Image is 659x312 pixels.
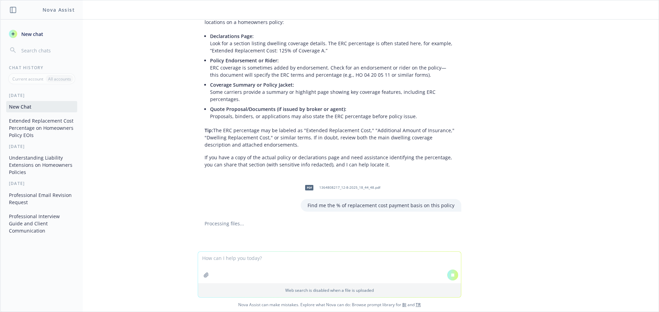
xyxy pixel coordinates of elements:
button: Professional Interview Guide and Client Communication [6,211,77,236]
span: 1364808217_12-8-2025_18_44_48.pdf [319,185,380,190]
div: Processing files... [198,220,461,227]
p: All accounts [48,76,71,82]
span: Tip: [205,127,213,134]
p: Web search is disabled when a file is uploaded [202,287,457,293]
p: If you have a copy of the actual policy or declarations page and need assistance identifying the ... [205,154,454,168]
p: ERC coverage is sometimes added by endorsement. Check for an endorsement or rider on the policy—t... [210,57,454,78]
a: BI [402,302,406,308]
span: Declarations Page: [210,33,254,39]
a: TR [416,302,421,308]
span: Policy Endorsement or Rider: [210,57,279,64]
span: Quote Proposal/Documents (if issued by broker or agent): [210,106,346,112]
div: [DATE] [1,143,83,149]
p: Current account [12,76,43,82]
p: Proposals, binders, or applications may also state the ERC percentage before policy issue. [210,105,454,120]
span: Nova Assist can make mistakes. Explore what Nova can do: Browse prompt library for and [3,298,656,312]
button: Understanding Liability Extensions on Homeowners Policies [6,152,77,178]
button: New chat [6,28,77,40]
div: Chat History [1,65,83,71]
span: Coverage Summary or Policy Jacket: [210,82,294,88]
span: New chat [20,30,43,38]
p: Look for a section listing dwelling coverage details. The ERC percentage is often stated here, fo... [210,33,454,54]
h1: Nova Assist [43,6,75,13]
button: Professional Email Revision Request [6,189,77,208]
p: The ERC percentage may be labeled as "Extended Replacement Cost," "Additional Amount of Insurance... [205,127,454,148]
p: Find me the % of replacement cost payment basis on this policy [308,202,454,209]
button: Extended Replacement Cost Percentage on Homeowners Policy EOIs [6,115,77,141]
div: [DATE] [1,180,83,186]
span: pdf [305,185,313,190]
button: New Chat [6,101,77,112]
div: [DATE] [1,92,83,98]
input: Search chats [20,46,74,55]
div: pdf1364808217_12-8-2025_18_44_48.pdf [301,179,382,196]
p: Some carriers provide a summary or highlight page showing key coverage features, including ERC pe... [210,81,454,103]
